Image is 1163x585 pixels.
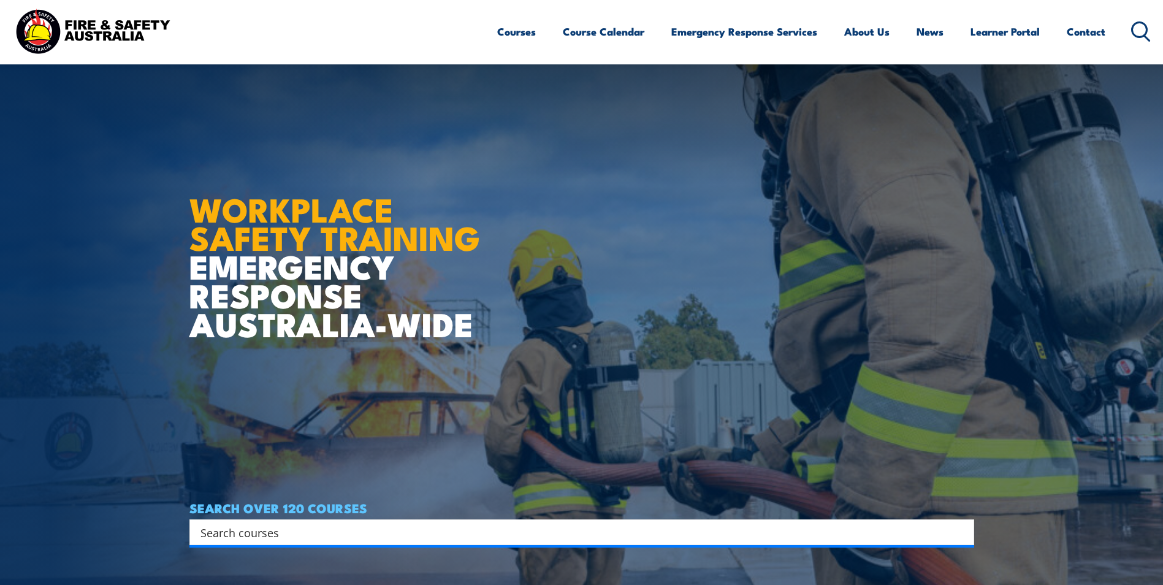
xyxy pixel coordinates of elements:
button: Search magnifier button [953,524,970,541]
a: Course Calendar [563,15,644,48]
a: Emergency Response Services [671,15,817,48]
a: News [917,15,944,48]
a: Courses [497,15,536,48]
form: Search form [203,524,950,541]
input: Search input [200,523,947,541]
a: Contact [1067,15,1105,48]
a: About Us [844,15,890,48]
a: Learner Portal [970,15,1040,48]
h1: EMERGENCY RESPONSE AUSTRALIA-WIDE [189,164,489,338]
h4: SEARCH OVER 120 COURSES [189,501,974,514]
strong: WORKPLACE SAFETY TRAINING [189,183,480,262]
